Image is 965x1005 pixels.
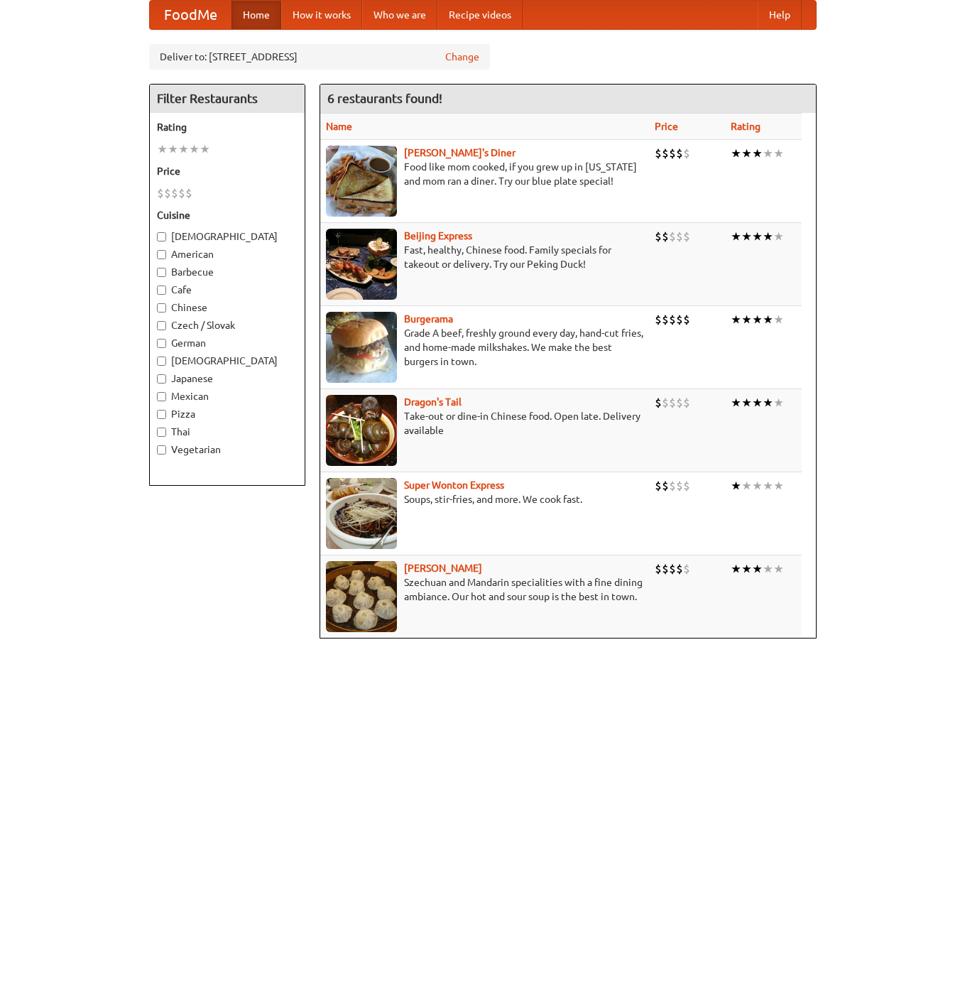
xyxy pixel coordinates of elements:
[731,146,741,161] li: ★
[741,229,752,244] li: ★
[404,479,504,491] a: Super Wonton Express
[655,478,662,494] li: $
[157,321,166,330] input: Czech / Slovak
[157,141,168,157] li: ★
[752,312,763,327] li: ★
[157,354,298,368] label: [DEMOGRAPHIC_DATA]
[731,121,760,132] a: Rating
[773,146,784,161] li: ★
[758,1,802,29] a: Help
[149,44,490,70] div: Deliver to: [STREET_ADDRESS]
[655,395,662,411] li: $
[150,85,305,113] h4: Filter Restaurants
[773,312,784,327] li: ★
[157,300,298,315] label: Chinese
[157,232,166,241] input: [DEMOGRAPHIC_DATA]
[157,428,166,437] input: Thai
[326,326,643,369] p: Grade A beef, freshly ground every day, hand-cut fries, and home-made milkshakes. We make the bes...
[157,389,298,403] label: Mexican
[763,395,773,411] li: ★
[157,247,298,261] label: American
[171,185,178,201] li: $
[662,395,669,411] li: $
[157,268,166,277] input: Barbecue
[669,478,676,494] li: $
[157,410,166,419] input: Pizza
[404,147,516,158] a: [PERSON_NAME]'s Diner
[655,312,662,327] li: $
[655,561,662,577] li: $
[231,1,281,29] a: Home
[326,409,643,438] p: Take-out or dine-in Chinese food. Open late. Delivery available
[763,229,773,244] li: ★
[676,146,683,161] li: $
[404,396,462,408] a: Dragon's Tail
[662,146,669,161] li: $
[326,229,397,300] img: beijing.jpg
[157,392,166,401] input: Mexican
[655,121,678,132] a: Price
[200,141,210,157] li: ★
[168,141,178,157] li: ★
[741,395,752,411] li: ★
[752,229,763,244] li: ★
[150,1,231,29] a: FoodMe
[164,185,171,201] li: $
[752,561,763,577] li: ★
[326,492,643,506] p: Soups, stir-fries, and more. We cook fast.
[741,478,752,494] li: ★
[437,1,523,29] a: Recipe videos
[327,92,442,105] ng-pluralize: 6 restaurants found!
[178,185,185,201] li: $
[662,229,669,244] li: $
[157,164,298,178] h5: Price
[445,50,479,64] a: Change
[669,229,676,244] li: $
[157,120,298,134] h5: Rating
[752,395,763,411] li: ★
[676,229,683,244] li: $
[157,229,298,244] label: [DEMOGRAPHIC_DATA]
[157,371,298,386] label: Japanese
[189,141,200,157] li: ★
[662,561,669,577] li: $
[752,478,763,494] li: ★
[326,575,643,604] p: Szechuan and Mandarin specialities with a fine dining ambiance. Our hot and sour soup is the best...
[683,478,690,494] li: $
[326,561,397,632] img: shandong.jpg
[157,265,298,279] label: Barbecue
[773,561,784,577] li: ★
[763,561,773,577] li: ★
[157,283,298,297] label: Cafe
[731,395,741,411] li: ★
[326,312,397,383] img: burgerama.jpg
[655,229,662,244] li: $
[157,407,298,421] label: Pizza
[676,312,683,327] li: $
[281,1,362,29] a: How it works
[326,478,397,549] img: superwonton.jpg
[773,478,784,494] li: ★
[404,230,472,241] b: Beijing Express
[676,478,683,494] li: $
[326,146,397,217] img: sallys.jpg
[157,357,166,366] input: [DEMOGRAPHIC_DATA]
[404,313,453,325] a: Burgerama
[185,185,192,201] li: $
[731,312,741,327] li: ★
[683,395,690,411] li: $
[669,312,676,327] li: $
[655,146,662,161] li: $
[662,312,669,327] li: $
[763,146,773,161] li: ★
[157,442,298,457] label: Vegetarian
[763,312,773,327] li: ★
[676,395,683,411] li: $
[178,141,189,157] li: ★
[662,478,669,494] li: $
[731,229,741,244] li: ★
